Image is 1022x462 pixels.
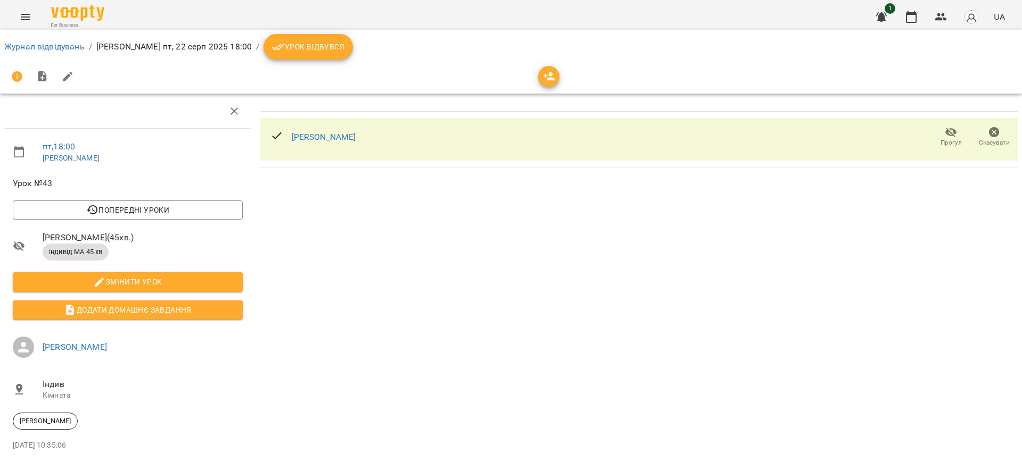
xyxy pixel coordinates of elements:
[51,22,104,29] span: For Business
[979,138,1010,147] span: Скасувати
[972,122,1016,152] button: Скасувати
[4,34,1018,60] nav: breadcrumb
[43,390,243,401] p: Кімната
[885,3,895,14] span: 1
[51,5,104,21] img: Voopty Logo
[13,416,77,426] span: [PERSON_NAME]
[43,247,109,257] span: індивід МА 45 хв
[292,132,356,142] a: [PERSON_NAME]
[13,4,38,30] button: Menu
[43,378,243,391] span: Індив
[13,272,243,291] button: Змінити урок
[13,177,243,190] span: Урок №43
[21,275,234,288] span: Змінити урок
[13,440,243,451] p: [DATE] 10:35:06
[941,138,962,147] span: Прогул
[43,154,100,162] a: [PERSON_NAME]
[43,141,75,152] a: пт , 18:00
[964,10,979,24] img: avatar_s.png
[256,40,259,53] li: /
[990,7,1009,27] button: UA
[21,204,234,216] span: Попередні уроки
[4,41,85,52] a: Журнал відвідувань
[272,40,344,53] span: Урок відбувся
[96,40,252,53] p: [PERSON_NAME] пт, 22 серп 2025 18:00
[21,304,234,316] span: Додати домашнє завдання
[89,40,92,53] li: /
[13,300,243,320] button: Додати домашнє завдання
[929,122,972,152] button: Прогул
[263,34,353,60] button: Урок відбувся
[994,11,1005,22] span: UA
[43,231,243,244] span: [PERSON_NAME] ( 45 хв. )
[13,200,243,220] button: Попередні уроки
[13,413,78,430] div: [PERSON_NAME]
[43,342,107,352] a: [PERSON_NAME]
